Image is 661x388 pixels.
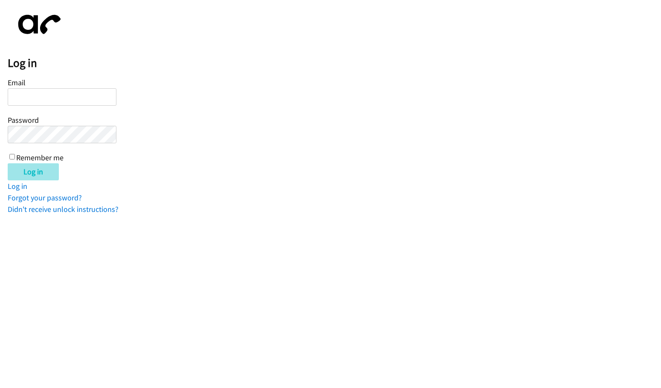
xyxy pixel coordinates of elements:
h2: Log in [8,56,661,70]
input: Log in [8,163,59,180]
label: Email [8,78,26,87]
label: Password [8,115,39,125]
label: Remember me [16,153,64,162]
a: Didn't receive unlock instructions? [8,204,119,214]
img: aphone-8a226864a2ddd6a5e75d1ebefc011f4aa8f32683c2d82f3fb0802fe031f96514.svg [8,8,67,41]
a: Forgot your password? [8,193,82,203]
a: Log in [8,181,27,191]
